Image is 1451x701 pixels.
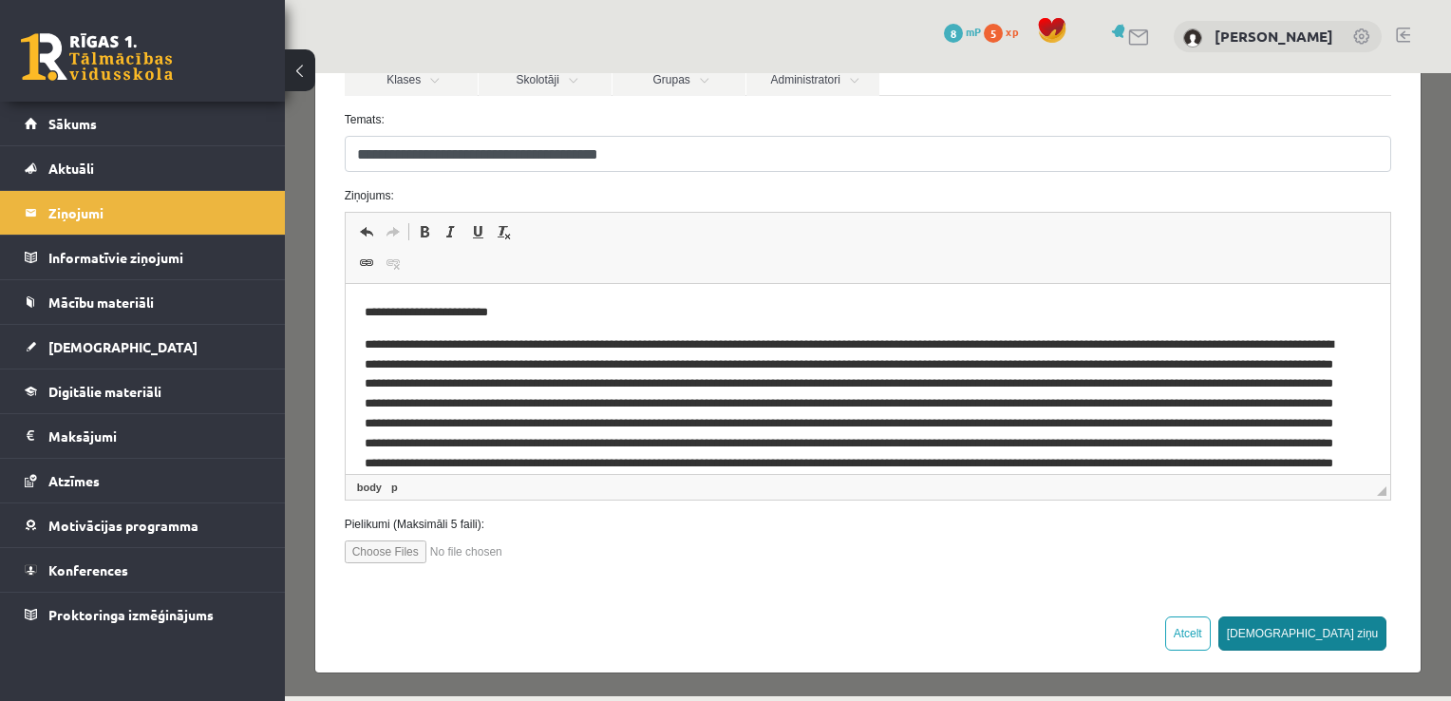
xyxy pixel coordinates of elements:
[68,406,101,423] a: body element
[48,517,198,534] span: Motivācijas programma
[153,146,179,171] a: Italic (Ctrl+I)
[126,146,153,171] a: Bold (Ctrl+B)
[48,160,94,177] span: Aktuāli
[1092,413,1102,423] span: Resize
[48,606,214,623] span: Proktoringa izmēģinājums
[25,548,261,592] a: Konferences
[1006,24,1018,39] span: xp
[95,178,122,202] a: Unlink
[25,593,261,636] a: Proktoringa izmēģinājums
[95,146,122,171] a: Redo (Ctrl+Y)
[25,236,261,279] a: Informatīvie ziņojumi
[46,114,1121,131] label: Ziņojums:
[48,383,161,400] span: Digitālie materiāli
[984,24,1027,39] a: 5 xp
[25,369,261,413] a: Digitālie materiāli
[25,325,261,369] a: [DEMOGRAPHIC_DATA]
[179,146,206,171] a: Underline (Ctrl+U)
[944,24,981,39] a: 8 mP
[48,472,100,489] span: Atzīmes
[25,280,261,324] a: Mācību materiāli
[103,406,117,423] a: p element
[48,338,198,355] span: [DEMOGRAPHIC_DATA]
[880,543,926,578] button: Atcelt
[68,178,95,202] a: Link (Ctrl+K)
[1215,27,1333,46] a: [PERSON_NAME]
[48,115,97,132] span: Sākums
[25,459,261,502] a: Atzīmes
[48,561,128,578] span: Konferences
[48,191,261,235] legend: Ziņojumi
[966,24,981,39] span: mP
[61,211,1106,401] iframe: Editor, wiswyg-editor-47364069535380-1756802491-613
[25,414,261,458] a: Maksājumi
[1183,28,1202,47] img: Elizabete Miķēna
[25,102,261,145] a: Sākums
[68,146,95,171] a: Undo (Ctrl+Z)
[25,503,261,547] a: Motivācijas programma
[933,543,1102,578] button: [DEMOGRAPHIC_DATA] ziņu
[21,33,173,81] a: Rīgas 1. Tālmācības vidusskola
[46,38,1121,55] label: Temats:
[25,191,261,235] a: Ziņojumi
[19,19,1027,308] body: Editor, wiswyg-editor-47364069535380-1756802491-613
[984,24,1003,43] span: 5
[48,294,154,311] span: Mācību materiāli
[46,443,1121,460] label: Pielikumi (Maksimāli 5 faili):
[48,414,261,458] legend: Maksājumi
[25,146,261,190] a: Aktuāli
[206,146,233,171] a: Remove Format
[48,236,261,279] legend: Informatīvie ziņojumi
[944,24,963,43] span: 8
